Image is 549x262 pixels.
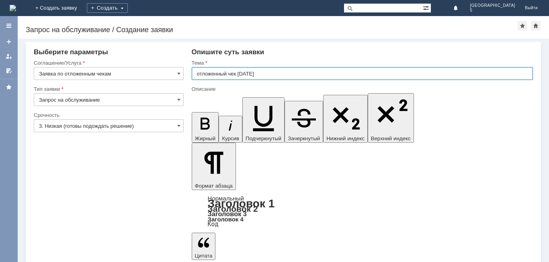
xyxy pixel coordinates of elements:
button: Жирный [192,112,219,143]
div: Соглашение/Услуга [34,60,182,65]
div: Добавить в избранное [518,21,527,31]
span: Курсив [222,135,239,141]
a: Мои согласования [2,64,15,77]
div: Создать [87,3,128,13]
button: Нижний индекс [323,95,368,143]
a: Код [208,221,219,228]
a: Заголовок 2 [208,204,258,213]
span: Зачеркнутый [288,135,320,141]
span: Формат абзаца [195,183,233,189]
span: 5 [470,8,515,13]
span: Верхний индекс [371,135,411,141]
span: Подчеркнутый [246,135,281,141]
div: Запрос на обслуживание / Создание заявки [26,26,518,34]
a: Мои заявки [2,50,15,63]
span: Расширенный поиск [423,4,431,11]
div: Сделать домашней страницей [531,21,541,31]
a: Перейти на домашнюю страницу [10,5,16,11]
button: Курсив [219,116,242,143]
span: Нижний индекс [326,135,365,141]
a: Заголовок 4 [208,216,244,223]
a: Создать заявку [2,35,15,48]
button: Цитата [192,233,216,260]
span: Жирный [195,135,216,141]
button: Верхний индекс [368,93,414,143]
span: Цитата [195,253,213,259]
button: Зачеркнутый [285,101,323,143]
span: Выберите параметры [34,48,108,56]
button: Подчеркнутый [242,97,285,143]
a: Заголовок 3 [208,210,247,217]
span: Опишите суть заявки [192,48,264,56]
div: Формат абзаца [192,196,533,227]
span: [GEOGRAPHIC_DATA] [470,3,515,8]
button: Формат абзаца [192,143,236,190]
a: Нормальный [208,195,244,202]
div: Тип заявки [34,86,182,92]
img: logo [10,5,16,11]
div: Тема [192,60,531,65]
div: Срочность [34,113,182,118]
div: Описание [192,86,531,92]
a: Заголовок 1 [208,197,275,210]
